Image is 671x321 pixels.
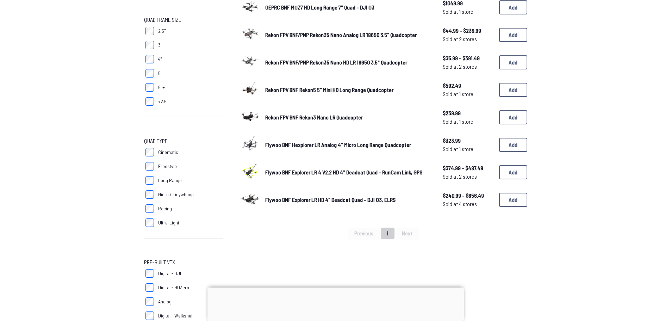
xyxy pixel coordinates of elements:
[240,24,260,44] img: image
[265,3,431,12] a: GEPRC BNF MOZ7 HD Long Range 7" Quad - DJI O3
[265,86,431,94] a: Rekon FPV BNF Rekon5 5" Mini HD Long Range Quadcopter
[499,138,527,152] button: Add
[144,16,181,24] span: Quad Frame Size
[240,161,260,181] img: image
[145,283,154,292] input: Digital - HDZero
[240,189,260,211] a: image
[240,189,260,209] img: image
[145,148,154,156] input: Cinematic
[443,7,493,16] span: Sold at 1 store
[158,312,193,319] span: Digital - Walksnail
[265,59,407,66] span: Rekon FPV BNF/PNP Rekon35 Nano HD LR 18650 3.5" Quadcopter
[499,110,527,124] button: Add
[443,136,493,145] span: $323.99
[265,58,431,67] a: Rekon FPV BNF/PNP Rekon35 Nano HD LR 18650 3.5" Quadcopter
[443,81,493,90] span: $592.49
[158,219,179,226] span: Ultra-Light
[499,28,527,42] button: Add
[145,176,154,185] input: Long Range
[265,168,431,177] a: Flywoo BNF Explorer LR 4 V2.2 HD 4" Deadcat Quad - RunCam Link, GPS
[443,35,493,43] span: Sold at 2 stores
[240,79,260,101] a: image
[265,141,411,148] span: Flywoo BNF Hexplorer LR Analog 4" Micro Long Range Quadcopter
[381,228,394,239] button: 1
[443,54,493,62] span: $35.99 - $391.49
[499,55,527,69] button: Add
[443,172,493,181] span: Sold at 2 stores
[145,190,154,199] input: Micro / Tinywhoop
[145,83,154,92] input: 6"+
[265,114,363,121] span: Rekon FPV BNF Rekon3 Nano LR Quadcopter
[145,297,154,306] input: Analog
[443,117,493,126] span: Sold at 1 store
[145,55,154,63] input: 4"
[265,141,431,149] a: Flywoo BNF Hexplorer LR Analog 4" Micro Long Range Quadcopter
[145,269,154,278] input: Digital - DJI
[158,27,166,35] span: 2.5"
[443,164,493,172] span: $374.99 - $487.49
[240,79,260,99] img: image
[265,169,422,175] span: Flywoo BNF Explorer LR 4 V2.2 HD 4" Deadcat Quad - RunCam Link, GPS
[158,84,165,91] span: 6"+
[240,134,260,156] a: image
[240,24,260,46] a: image
[145,69,154,78] input: 5"
[158,42,162,49] span: 3"
[145,204,154,213] input: Racing
[145,27,154,35] input: 2.5"
[443,90,493,98] span: Sold at 1 store
[499,193,527,207] button: Add
[240,51,260,71] img: image
[145,162,154,171] input: Freestyle
[265,31,431,39] a: Rekon FPV BNF/PNP Rekon35 Nano Analog LR 18650 3.5" Quadcopter
[499,165,527,179] button: Add
[158,56,162,63] span: 4"
[158,205,172,212] span: Racing
[443,191,493,200] span: $240.99 - $656.49
[145,311,154,320] input: Digital - Walksnail
[158,177,182,184] span: Long Range
[265,4,374,11] span: GEPRC BNF MOZ7 HD Long Range 7" Quad - DJI O3
[240,161,260,183] a: image
[240,106,260,128] a: image
[158,98,168,105] span: <2.5"
[240,106,260,126] img: image
[158,149,178,156] span: Cinematic
[158,163,177,170] span: Freestyle
[158,70,162,77] span: 5"
[443,109,493,117] span: $239.99
[158,270,181,277] span: Digital - DJI
[145,218,154,227] input: Ultra-Light
[240,51,260,73] a: image
[265,113,431,122] a: Rekon FPV BNF Rekon3 Nano LR Quadcopter
[158,191,194,198] span: Micro / Tinywhoop
[443,200,493,208] span: Sold at 4 stores
[158,284,189,291] span: Digital - HDZero
[499,0,527,14] button: Add
[443,26,493,35] span: $44.99 - $239.99
[443,145,493,153] span: Sold at 1 store
[145,41,154,49] input: 3"
[207,288,464,319] iframe: Advertisement
[144,137,168,145] span: Quad Type
[145,97,154,106] input: <2.5"
[499,83,527,97] button: Add
[265,196,396,203] span: Flywoo BNF Explorer LR HD 4" Deadcat Quad - DJI O3, ELRS
[240,134,260,154] img: image
[265,86,393,93] span: Rekon FPV BNF Rekon5 5" Mini HD Long Range Quadcopter
[265,196,431,204] a: Flywoo BNF Explorer LR HD 4" Deadcat Quad - DJI O3, ELRS
[144,258,175,266] span: Pre-Built VTX
[158,298,172,305] span: Analog
[443,62,493,71] span: Sold at 2 stores
[265,31,417,38] span: Rekon FPV BNF/PNP Rekon35 Nano Analog LR 18650 3.5" Quadcopter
